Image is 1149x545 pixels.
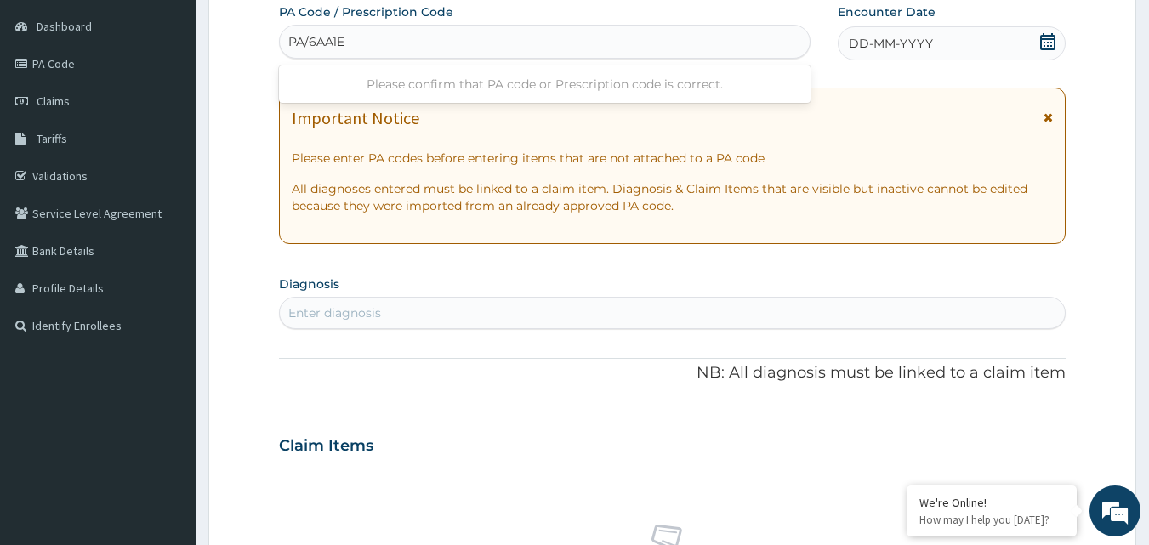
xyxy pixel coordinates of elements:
[292,150,1054,167] p: Please enter PA codes before entering items that are not attached to a PA code
[31,85,69,128] img: d_794563401_company_1708531726252_794563401
[37,19,92,34] span: Dashboard
[279,275,339,292] label: Diagnosis
[37,131,67,146] span: Tariffs
[279,3,453,20] label: PA Code / Prescription Code
[279,69,811,99] div: Please confirm that PA code or Prescription code is correct.
[292,109,419,128] h1: Important Notice
[99,164,235,336] span: We're online!
[919,513,1064,527] p: How may I help you today?
[838,3,936,20] label: Encounter Date
[9,364,324,423] textarea: Type your message and hit 'Enter'
[88,95,286,117] div: Chat with us now
[919,495,1064,510] div: We're Online!
[288,304,381,321] div: Enter diagnosis
[279,437,373,456] h3: Claim Items
[37,94,70,109] span: Claims
[292,180,1054,214] p: All diagnoses entered must be linked to a claim item. Diagnosis & Claim Items that are visible bu...
[849,35,933,52] span: DD-MM-YYYY
[279,9,320,49] div: Minimize live chat window
[279,362,1067,384] p: NB: All diagnosis must be linked to a claim item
